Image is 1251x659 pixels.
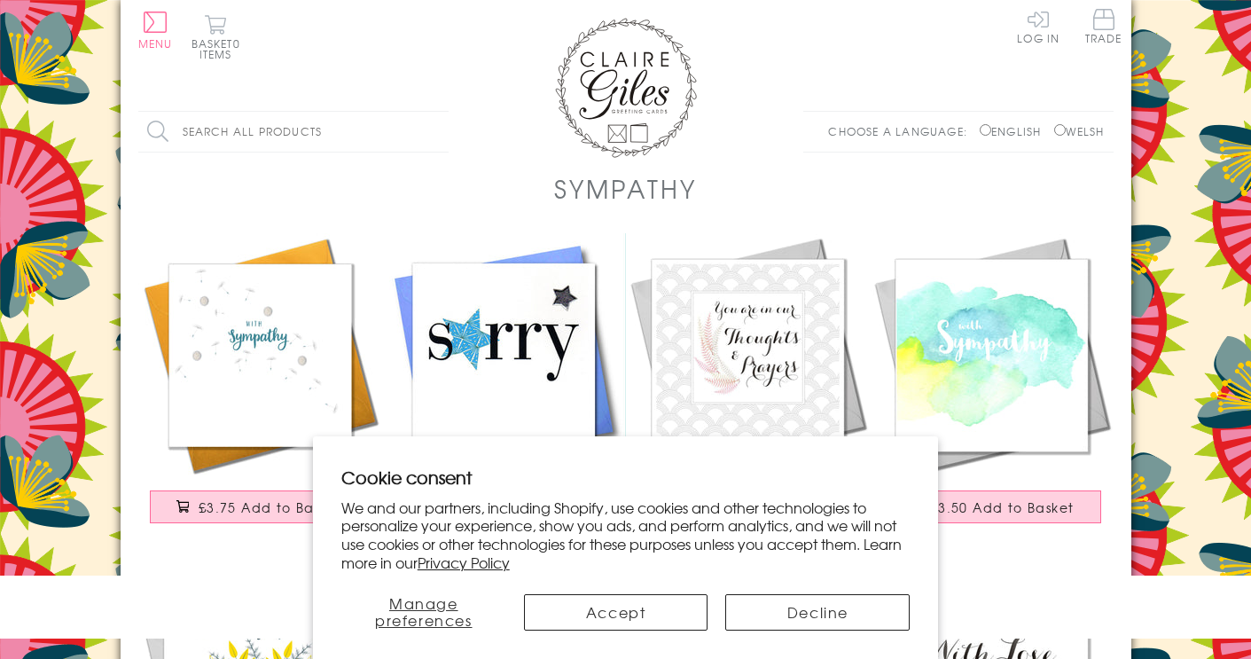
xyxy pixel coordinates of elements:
a: Privacy Policy [418,552,510,573]
h1: Sympathy [554,170,696,207]
p: We and our partners, including Shopify, use cookies and other technologies to personalize your ex... [341,498,911,572]
a: Sympathy, Sorry, Thinking of you Card, Fern Flowers, Thoughts & Prayers £3.50 Add to Basket [626,233,870,541]
span: £3.75 Add to Basket [199,498,343,516]
label: English [980,123,1050,139]
img: Sympathy, Sorry, Thinking of you Card, Watercolour, With Sympathy [870,233,1114,477]
input: Welsh [1054,124,1066,136]
span: 0 items [199,35,240,62]
button: Basket0 items [192,14,240,59]
a: Sympathy, Sorry, Thinking of you Card, Watercolour, With Sympathy £3.50 Add to Basket [870,233,1114,541]
p: Choose a language: [828,123,976,139]
button: Menu [138,12,173,49]
img: Sympathy Card, Sorry, Thinking of you, Embellished with pompoms [138,233,382,477]
button: Accept [524,594,708,631]
a: Sympathy Card, Sorry, Thinking of you, Embellished with pompoms £3.75 Add to Basket [138,233,382,541]
a: Log In [1017,9,1059,43]
label: Welsh [1054,123,1105,139]
a: Sympathy, Sorry, Thinking of you Card, Blue Star, Embellished with a padded star £3.50 Add to Basket [382,233,626,541]
span: Menu [138,35,173,51]
input: English [980,124,991,136]
button: Manage preferences [341,594,506,631]
button: £3.75 Add to Basket [150,490,370,523]
button: £3.50 Add to Basket [881,490,1101,523]
button: Decline [725,594,910,631]
input: Search all products [138,112,449,152]
span: £3.50 Add to Basket [930,498,1075,516]
img: Sympathy, Sorry, Thinking of you Card, Blue Star, Embellished with a padded star [382,233,626,477]
img: Sympathy, Sorry, Thinking of you Card, Fern Flowers, Thoughts & Prayers [626,233,870,477]
a: Trade [1085,9,1122,47]
span: Manage preferences [375,592,473,631]
input: Search [431,112,449,152]
img: Claire Giles Greetings Cards [555,18,697,158]
h2: Cookie consent [341,465,911,490]
span: Trade [1085,9,1122,43]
